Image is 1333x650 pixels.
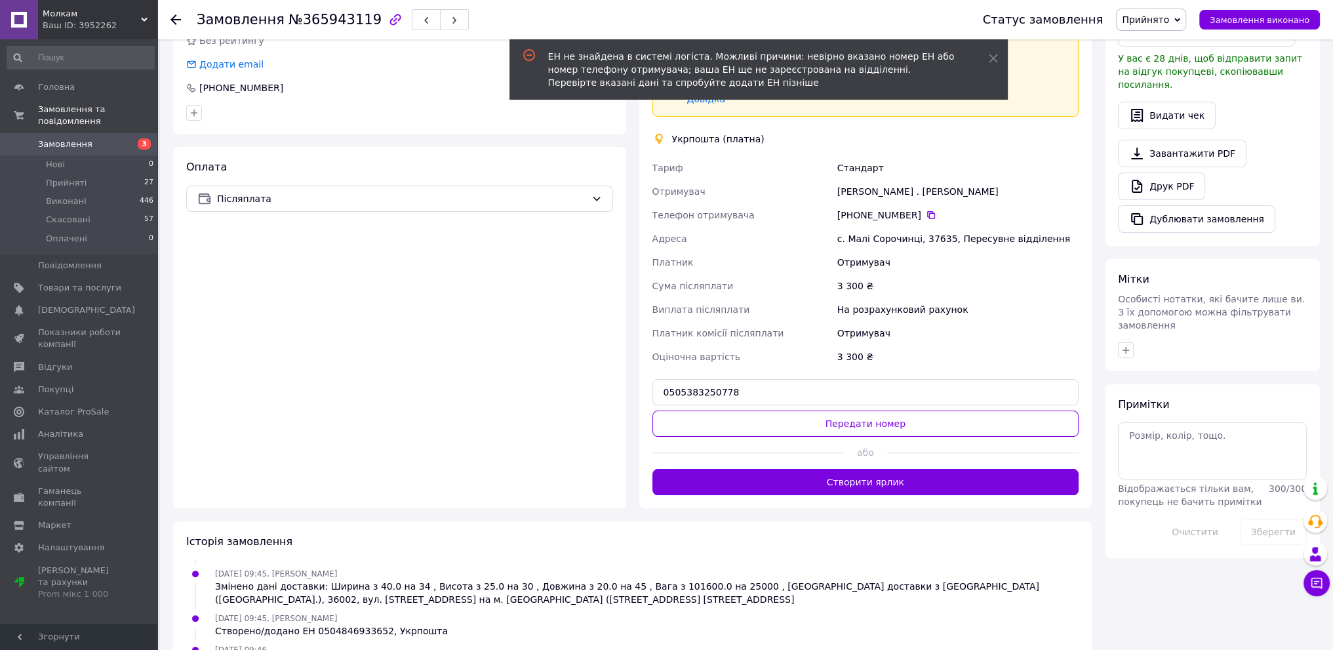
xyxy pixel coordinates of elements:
span: Відображається тільки вам, покупець не бачить примітки [1118,483,1262,507]
input: Номер експрес-накладної [652,379,1079,405]
span: [PERSON_NAME] та рахунки [38,565,121,601]
span: Повідомлення [38,260,102,272]
span: Замовлення виконано [1210,15,1309,25]
div: Prom мікс 1 000 [38,588,121,600]
span: Сума післяплати [652,281,734,291]
span: Тариф [652,163,683,173]
span: Молкам [43,8,141,20]
div: [PHONE_NUMBER] [837,209,1079,222]
span: Без рейтингу [199,35,264,46]
span: Отримувач [652,186,706,197]
span: [DATE] 09:45, [PERSON_NAME] [215,569,337,579]
span: Післяплата [217,192,586,206]
div: Укрпошта (платна) [669,132,768,146]
span: Покупці [38,384,73,396]
a: Завантажити PDF [1118,140,1246,167]
span: Виплата післяплати [652,304,750,315]
span: Мітки [1118,273,1149,285]
div: Отримувач [835,251,1081,274]
span: [DEMOGRAPHIC_DATA] [38,304,135,316]
span: Особисті нотатки, які бачите лише ви. З їх допомогою можна фільтрувати замовлення [1118,294,1305,331]
span: Прийняті [46,177,87,189]
span: Адреса [652,234,687,244]
span: Каталог ProSale [38,406,109,418]
button: Передати номер [652,411,1079,437]
span: Показники роботи компанії [38,327,121,350]
div: Додати email [198,58,265,71]
span: Відгуки [38,361,72,373]
span: Налаштування [38,542,105,554]
span: Аналітика [38,428,83,440]
span: Телефон отримувача [652,210,755,220]
a: Друк PDF [1118,173,1205,200]
button: Замовлення виконано [1199,10,1320,30]
span: Замовлення [38,138,92,150]
span: Гаманець компанії [38,485,121,509]
div: [PHONE_NUMBER] [198,81,285,94]
div: На розрахунковий рахунок [835,298,1081,321]
a: Довідка [687,94,725,104]
span: 27 [144,177,153,189]
div: [PERSON_NAME] . [PERSON_NAME] [835,180,1081,203]
span: або [844,446,886,459]
div: Ваш ID: 3952262 [43,20,157,31]
div: Створено/додано ЕН 0504846933652, Укрпошта [215,624,448,638]
div: Стандарт [835,156,1081,180]
button: Чат з покупцем [1303,570,1330,596]
span: Історія замовлення [186,535,292,548]
span: Нові [46,159,65,171]
div: Повернутися назад [170,13,181,26]
button: Дублювати замовлення [1118,205,1275,233]
input: Пошук [7,46,155,70]
div: ЕН не знайдена в системі логіста. Можливі причини: невірно вказано номер ЕН або номер телефону от... [548,50,956,89]
span: Товари та послуги [38,282,121,294]
span: [DATE] 09:45, [PERSON_NAME] [215,614,337,623]
span: Головна [38,81,75,93]
span: Виконані [46,195,87,207]
div: Статус замовлення [983,13,1104,26]
span: 0 [149,159,153,171]
span: Управління сайтом [38,451,121,474]
span: Маркет [38,519,71,531]
span: Платник [652,257,694,268]
button: Видати чек [1118,102,1216,129]
span: У вас є 28 днів, щоб відправити запит на відгук покупцеві, скопіювавши посилання. [1118,53,1302,90]
span: Замовлення [197,12,285,28]
span: Платник комісії післяплати [652,328,784,338]
button: Створити ярлик [652,469,1079,495]
div: Отримувач [835,321,1081,345]
span: №365943119 [288,12,382,28]
span: 300 / 300 [1269,483,1307,494]
span: Оплачені [46,233,87,245]
span: 57 [144,214,153,226]
span: 3 [138,138,151,150]
div: с. Малі Сорочинці, 37635, Пересувне відділення [835,227,1081,251]
div: Змінено дані доставки: Ширина з 40.0 на 34 , Висота з 25.0 на 30 , Довжина з 20.0 на 45 , Вага з ... [215,580,1079,606]
span: 0 [149,233,153,245]
span: Скасовані [46,214,90,226]
span: Примітки [1118,398,1169,411]
span: Оплата [186,161,227,173]
div: Додати email [185,58,265,71]
div: 3 300 ₴ [835,345,1081,369]
span: 446 [140,195,153,207]
span: Оціночна вартість [652,352,740,362]
span: Замовлення та повідомлення [38,104,157,127]
div: 3 300 ₴ [835,274,1081,298]
span: Прийнято [1122,14,1169,25]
